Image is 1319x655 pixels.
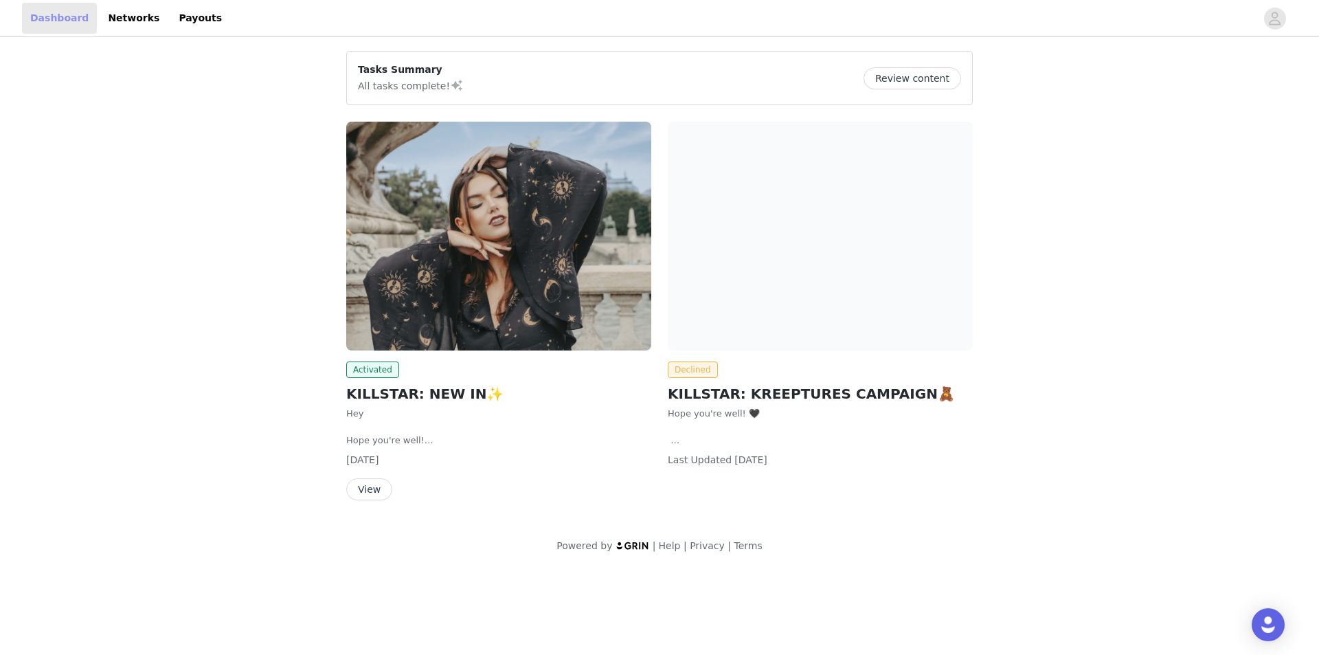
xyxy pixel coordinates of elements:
span: | [684,540,687,551]
a: Privacy [690,540,725,551]
span: [DATE] [346,454,379,465]
p: Tasks Summary [358,63,464,77]
span: Activated [346,362,399,378]
span: | [653,540,656,551]
button: View [346,478,392,500]
span: Last Updated [668,454,732,465]
p: Hope you're well! [346,434,651,447]
div: Open Intercom Messenger [1252,608,1285,641]
a: View [346,485,392,495]
a: Payouts [170,3,230,34]
img: KILLSTAR - UK [668,122,973,351]
a: Terms [734,540,762,551]
span: Declined [668,362,718,378]
h2: KILLSTAR: KREEPTURES CAMPAIGN🧸 [668,384,973,404]
p: Hey [346,407,651,421]
a: Help [659,540,681,551]
span: | [728,540,731,551]
img: KILLSTAR - UK [346,122,651,351]
a: Networks [100,3,168,34]
span: Powered by [556,540,612,551]
p: All tasks complete! [358,77,464,93]
img: logo [616,541,650,550]
h2: KILLSTAR: NEW IN✨ [346,384,651,404]
div: avatar [1268,8,1281,30]
span: [DATE] [734,454,767,465]
a: Dashboard [22,3,97,34]
button: Review content [864,67,961,89]
div: Hope you're well! 🖤 [668,407,973,421]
